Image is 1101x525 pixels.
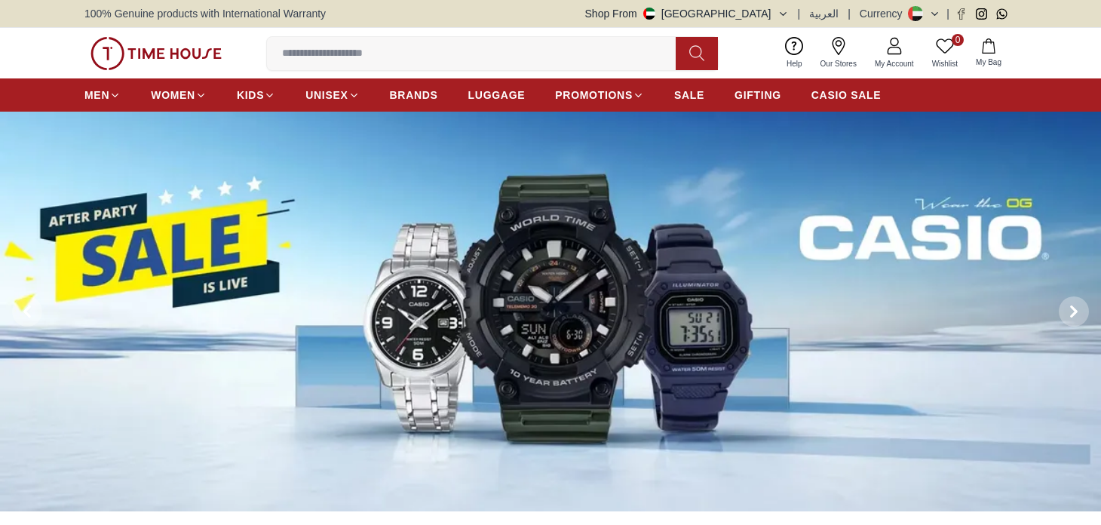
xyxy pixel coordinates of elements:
button: My Bag [967,35,1011,71]
span: | [798,6,801,21]
span: PROMOTIONS [555,87,633,103]
a: 0Wishlist [923,34,967,72]
span: CASIO SALE [811,87,882,103]
span: WOMEN [151,87,195,103]
span: LUGGAGE [468,87,526,103]
a: UNISEX [305,81,359,109]
a: GIFTING [735,81,781,109]
span: | [946,6,949,21]
a: Whatsapp [996,8,1007,20]
a: KIDS [237,81,275,109]
span: My Account [869,58,920,69]
span: Wishlist [926,58,964,69]
span: KIDS [237,87,264,103]
a: LUGGAGE [468,81,526,109]
span: 0 [952,34,964,46]
span: SALE [674,87,704,103]
a: MEN [84,81,121,109]
a: Help [777,34,811,72]
img: ... [90,37,222,70]
a: SALE [674,81,704,109]
a: Instagram [976,8,987,20]
span: MEN [84,87,109,103]
span: GIFTING [735,87,781,103]
a: PROMOTIONS [555,81,644,109]
span: Help [781,58,808,69]
span: 100% Genuine products with International Warranty [84,6,326,21]
span: My Bag [970,57,1007,68]
span: BRANDS [390,87,438,103]
span: | [848,6,851,21]
a: Our Stores [811,34,866,72]
span: Our Stores [814,58,863,69]
span: UNISEX [305,87,348,103]
img: United Arab Emirates [643,8,655,20]
a: BRANDS [390,81,438,109]
a: CASIO SALE [811,81,882,109]
button: العربية [809,6,839,21]
div: Currency [860,6,909,21]
a: WOMEN [151,81,207,109]
a: Facebook [955,8,967,20]
button: Shop From[GEOGRAPHIC_DATA] [585,6,789,21]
